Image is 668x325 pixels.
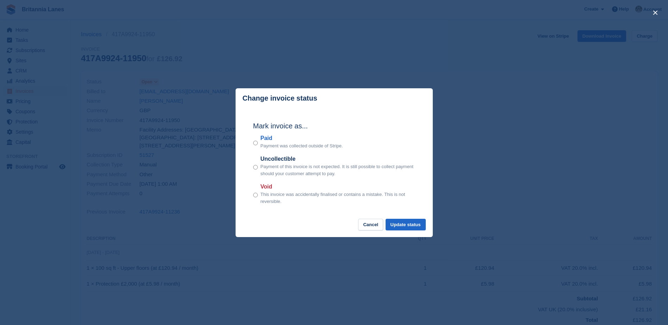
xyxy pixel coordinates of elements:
[243,94,317,102] p: Change invoice status
[261,191,415,205] p: This invoice was accidentally finalised or contains a mistake. This is not reversible.
[386,219,426,230] button: Update status
[261,183,415,191] label: Void
[261,142,343,149] p: Payment was collected outside of Stripe.
[261,134,343,142] label: Paid
[261,155,415,163] label: Uncollectible
[261,163,415,177] p: Payment of this invoice is not expected. It is still possible to collect payment should your cust...
[358,219,383,230] button: Cancel
[650,7,661,18] button: close
[253,121,415,131] h2: Mark invoice as...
